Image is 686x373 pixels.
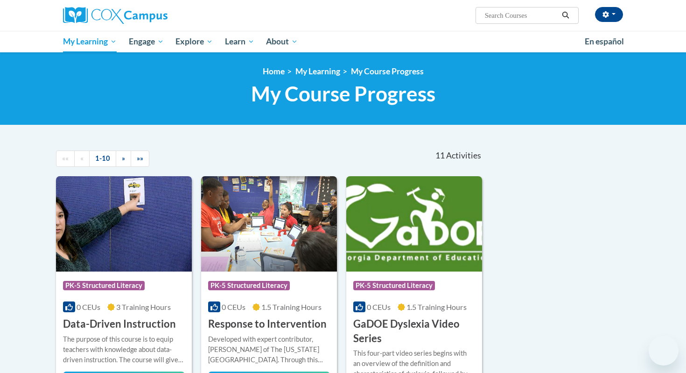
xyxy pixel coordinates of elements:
a: Learn [219,31,260,52]
img: Course Logo [201,176,337,272]
a: Begining [56,151,75,167]
span: 3 Training Hours [116,302,171,311]
img: Cox Campus [63,7,168,24]
h3: Response to Intervention [208,317,327,331]
div: Main menu [49,31,637,52]
div: The purpose of this course is to equip teachers with knowledge about data-driven instruction. The... [63,334,185,365]
span: About [266,36,298,47]
a: Explore [169,31,219,52]
a: About [260,31,304,52]
span: PK-5 Structured Literacy [63,281,145,290]
button: Account Settings [595,7,623,22]
a: Engage [123,31,170,52]
span: 0 CEUs [77,302,100,311]
a: 1-10 [89,151,116,167]
span: Activities [446,151,481,161]
span: 1.5 Training Hours [406,302,467,311]
a: My Learning [295,66,340,76]
span: PK-5 Structured Literacy [353,281,435,290]
span: 0 CEUs [367,302,391,311]
span: My Course Progress [251,81,435,106]
iframe: Button to launch messaging window [649,336,679,366]
span: Explore [175,36,213,47]
span: « [80,154,84,162]
span: Engage [129,36,164,47]
h3: GaDOE Dyslexia Video Series [353,317,475,346]
a: My Course Progress [351,66,424,76]
span: 0 CEUs [222,302,245,311]
span: »» [137,154,143,162]
img: Course Logo [56,176,192,272]
span: Learn [225,36,254,47]
h3: Data-Driven Instruction [63,317,176,331]
span: 11 [435,151,445,161]
img: Course Logo [346,176,482,272]
span: » [122,154,125,162]
a: My Learning [57,31,123,52]
a: Next [116,151,131,167]
button: Search [559,10,573,21]
span: PK-5 Structured Literacy [208,281,290,290]
div: Developed with expert contributor, [PERSON_NAME] of The [US_STATE][GEOGRAPHIC_DATA]. Through this... [208,334,330,365]
input: Search Courses [484,10,559,21]
span: «« [62,154,69,162]
a: Previous [74,151,90,167]
a: En español [579,32,630,51]
a: End [131,151,149,167]
a: Cox Campus [63,7,240,24]
span: My Learning [63,36,117,47]
span: 1.5 Training Hours [261,302,322,311]
a: Home [263,66,285,76]
span: En español [585,36,624,46]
